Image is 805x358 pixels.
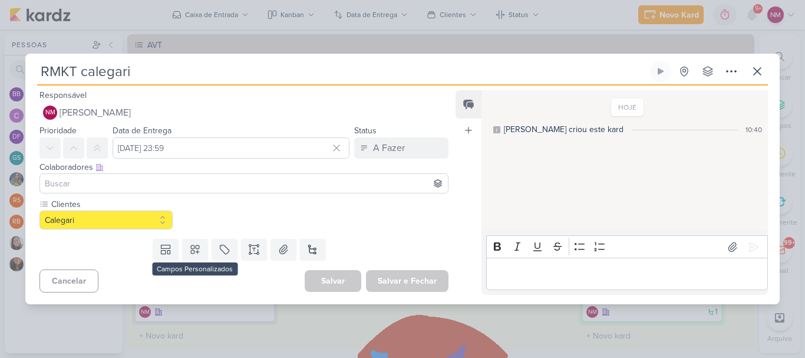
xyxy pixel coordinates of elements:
button: Cancelar [39,270,98,293]
button: Calegari [39,211,173,229]
div: Editor editing area: main [486,258,768,290]
div: Editor toolbar [486,235,768,258]
button: NM [PERSON_NAME] [39,102,448,123]
input: Select a date [113,137,349,159]
label: Responsável [39,90,87,100]
label: Status [354,126,377,136]
p: NM [45,110,55,116]
div: Campos Personalizados [152,262,237,275]
label: Data de Entrega [113,126,171,136]
input: Buscar [42,176,446,191]
div: [PERSON_NAME] criou este kard [504,123,623,136]
div: Colaboradores [39,161,448,173]
span: [PERSON_NAME] [60,106,131,120]
div: Natasha Matos [43,106,57,120]
label: Prioridade [39,126,77,136]
div: Ligar relógio [656,67,665,76]
label: Clientes [50,198,173,211]
div: A Fazer [373,141,405,155]
input: Kard Sem Título [37,61,648,82]
div: 10:40 [745,124,762,135]
button: A Fazer [354,137,448,159]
